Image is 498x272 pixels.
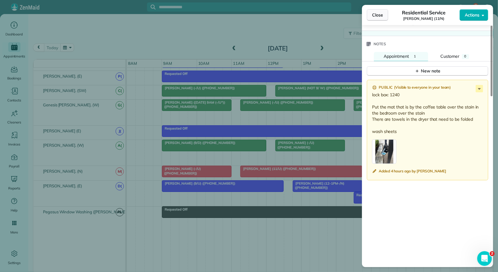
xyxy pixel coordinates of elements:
span: 2 [490,251,495,256]
span: Residential Service [402,9,446,16]
button: Close [367,9,388,21]
span: Customer [440,53,460,59]
span: Public [379,84,393,90]
button: Added 4 hours ago by [PERSON_NAME] [372,169,446,175]
span: Notes [374,41,386,47]
span: 1 [414,54,416,58]
button: New note [367,66,488,76]
span: Actions [465,12,479,18]
span: ( Visible to everyone in your team ) [394,85,451,90]
span: Appointment [384,53,409,59]
iframe: Intercom live chat [477,251,492,266]
span: Close [372,12,383,18]
span: [PERSON_NAME] (11/N) [403,16,444,21]
div: New note [415,68,440,74]
span: 0 [464,54,467,58]
span: Added 4 hours ago by [PERSON_NAME] [379,169,446,174]
p: lock box: 1240 Put the mat that is by the coffee table over the stain in the bedroom over the sta... [372,92,484,134]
